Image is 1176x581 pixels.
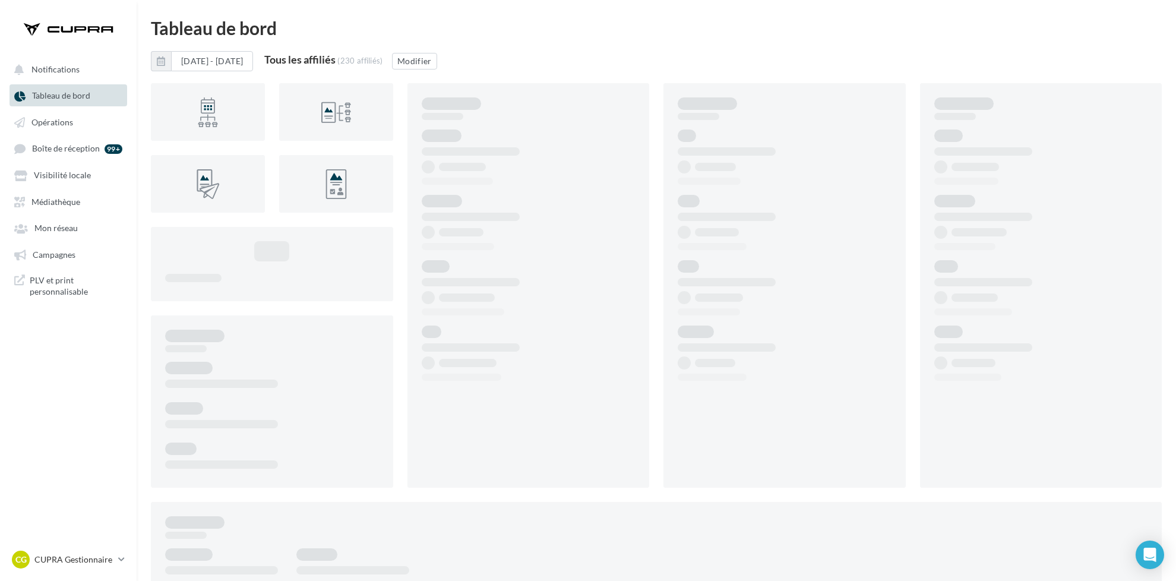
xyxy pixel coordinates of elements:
[151,51,253,71] button: [DATE] - [DATE]
[7,84,129,106] a: Tableau de bord
[171,51,253,71] button: [DATE] - [DATE]
[337,56,383,65] div: (230 affiliés)
[7,137,129,159] a: Boîte de réception 99+
[7,244,129,265] a: Campagnes
[15,554,27,566] span: CG
[30,274,122,298] span: PLV et print personnalisable
[7,217,129,238] a: Mon réseau
[7,111,129,132] a: Opérations
[1136,541,1164,569] div: Open Intercom Messenger
[105,144,122,154] div: 99+
[34,170,91,181] span: Visibilité locale
[7,164,129,185] a: Visibilité locale
[32,91,90,101] span: Tableau de bord
[10,548,127,571] a: CG CUPRA Gestionnaire
[7,191,129,212] a: Médiathèque
[34,223,78,233] span: Mon réseau
[31,64,80,74] span: Notifications
[392,53,437,70] button: Modifier
[7,58,125,80] button: Notifications
[264,54,336,65] div: Tous les affiliés
[31,197,80,207] span: Médiathèque
[7,270,129,302] a: PLV et print personnalisable
[31,117,73,127] span: Opérations
[151,19,1162,37] div: Tableau de bord
[32,144,100,154] span: Boîte de réception
[33,250,75,260] span: Campagnes
[34,554,113,566] p: CUPRA Gestionnaire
